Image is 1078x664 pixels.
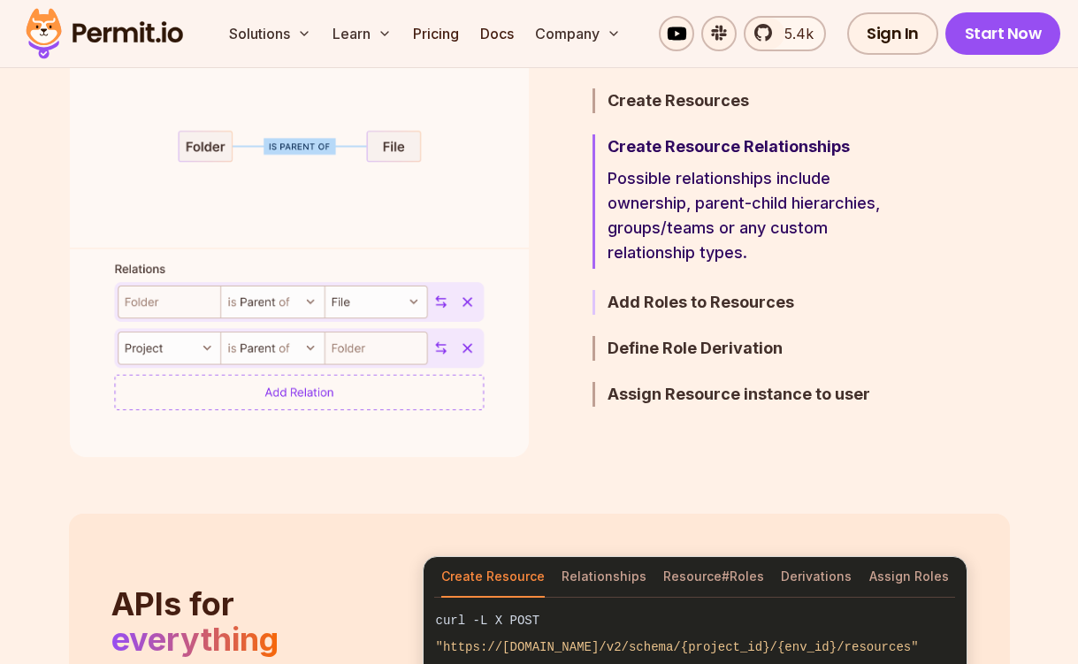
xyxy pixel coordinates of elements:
[608,88,916,113] h3: Create Resources
[608,336,916,361] h3: Define Role Derivation
[473,16,521,51] a: Docs
[406,16,466,51] a: Pricing
[111,620,279,659] span: everything
[424,608,967,634] code: curl -L X POST
[436,640,919,654] span: "https://[DOMAIN_NAME]/v2/schema/{project_id}/{env_id}/resources"
[562,557,646,598] button: Relationships
[18,4,191,64] img: Permit logo
[945,12,1061,55] a: Start Now
[608,134,916,159] h3: Create Resource Relationships
[663,557,764,598] button: Resource#Roles
[744,16,826,51] a: 5.4k
[441,557,545,598] button: Create Resource
[222,16,318,51] button: Solutions
[593,290,916,315] button: Add Roles to Resources
[781,557,852,598] button: Derivations
[847,12,938,55] a: Sign In
[593,134,916,269] button: Create Resource RelationshipsPossible relationships include ownership, parent-child hierarchies, ...
[325,16,399,51] button: Learn
[608,290,916,315] h3: Add Roles to Resources
[528,16,628,51] button: Company
[869,557,949,598] button: Assign Roles
[111,584,234,623] span: APIs for
[593,382,916,407] button: Assign Resource instance to user
[774,23,814,44] span: 5.4k
[593,336,916,361] button: Define Role Derivation
[608,382,916,407] h3: Assign Resource instance to user
[593,88,916,113] button: Create Resources
[608,166,916,265] p: Possible relationships include ownership, parent-child hierarchies, groups/teams or any custom re...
